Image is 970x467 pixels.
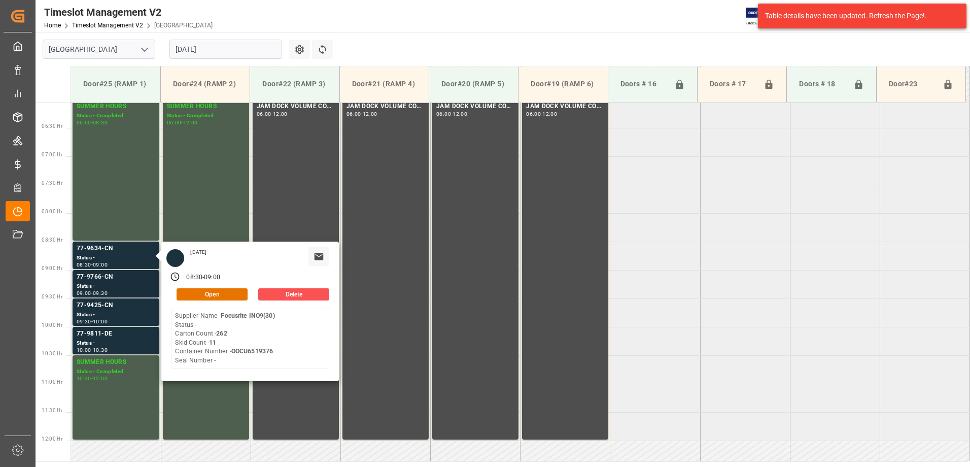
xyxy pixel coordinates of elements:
[183,120,198,125] div: 12:00
[77,102,155,112] div: SUMMER HOURS
[453,112,467,116] div: 12:00
[436,112,451,116] div: 06:00
[93,262,108,267] div: 09:00
[77,282,155,291] div: Status -
[209,339,216,346] b: 11
[765,11,952,21] div: Table details have been updated. Refresh the Page!.
[77,120,91,125] div: 06:00
[42,294,62,299] span: 09:30 Hr
[77,376,91,381] div: 10:30
[42,322,62,328] span: 10:00 Hr
[72,22,143,29] a: Timeslot Management V2
[348,75,421,93] div: Door#21 (RAMP 4)
[167,102,245,112] div: SUMMER HOURS
[77,319,91,324] div: 09:30
[526,102,604,112] div: JAM DOCK VOLUME CONTROL
[42,436,62,442] span: 12:00 Hr
[79,75,152,93] div: Door#25 (RAMP 1)
[44,5,213,20] div: Timeslot Management V2
[258,288,329,301] button: Delete
[221,312,274,319] b: Focusrite INO9(30)
[93,348,108,352] div: 10:30
[177,288,248,301] button: Open
[169,75,241,93] div: Door#24 (RAMP 2)
[273,112,288,116] div: 12:00
[167,120,182,125] div: 06:00
[42,180,62,186] span: 07:30 Hr
[347,112,361,116] div: 06:00
[202,273,204,282] div: -
[93,376,108,381] div: 12:00
[42,152,62,157] span: 07:00 Hr
[231,348,273,355] b: OOCU6519376
[91,348,93,352] div: -
[347,102,425,112] div: JAM DOCK VOLUME CONTROL
[42,209,62,214] span: 08:00 Hr
[746,8,781,25] img: Exertis%20JAM%20-%20Email%20Logo.jpg_1722504956.jpg
[527,75,599,93] div: Door#19 (RAMP 6)
[42,265,62,271] span: 09:00 Hr
[616,75,670,94] div: Doors # 16
[93,120,108,125] div: 08:30
[77,254,155,262] div: Status -
[42,379,62,385] span: 11:00 Hr
[77,339,155,348] div: Status -
[42,408,62,413] span: 11:30 Hr
[93,319,108,324] div: 10:00
[77,357,155,368] div: SUMMER HOURS
[216,330,227,337] b: 262
[44,22,61,29] a: Home
[43,40,155,59] input: Type to search/select
[451,112,453,116] div: -
[706,75,759,94] div: Doors # 17
[204,273,220,282] div: 09:00
[91,291,93,295] div: -
[795,75,849,94] div: Doors # 18
[91,376,93,381] div: -
[885,75,939,94] div: Door#23
[91,319,93,324] div: -
[542,112,557,116] div: 12:00
[42,351,62,356] span: 10:30 Hr
[77,291,91,295] div: 09:00
[77,262,91,267] div: 08:30
[77,311,155,319] div: Status -
[77,368,155,376] div: Status - Completed
[258,75,331,93] div: Door#22 (RAMP 3)
[181,120,183,125] div: -
[526,112,541,116] div: 06:00
[77,272,155,282] div: 77-9766-CN
[42,237,62,243] span: 08:30 Hr
[257,112,271,116] div: 06:00
[169,40,282,59] input: DD.MM.YYYY
[91,262,93,267] div: -
[186,273,202,282] div: 08:30
[361,112,363,116] div: -
[77,348,91,352] div: 10:00
[436,102,514,112] div: JAM DOCK VOLUME CONTROL
[77,112,155,120] div: Status - Completed
[93,291,108,295] div: 09:30
[363,112,377,116] div: 12:00
[77,244,155,254] div: 77-9634-CN
[77,301,155,311] div: 77-9425-CN
[175,312,274,365] div: Supplier Name - Status - Carton Count - Skid Count - Container Number - Seal Number -
[541,112,542,116] div: -
[167,112,245,120] div: Status - Completed
[91,120,93,125] div: -
[271,112,273,116] div: -
[136,42,152,57] button: open menu
[77,329,155,339] div: 77-9811-DE
[42,123,62,129] span: 06:30 Hr
[257,102,335,112] div: JAM DOCK VOLUME CONTROL
[187,249,210,256] div: [DATE]
[437,75,510,93] div: Door#20 (RAMP 5)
